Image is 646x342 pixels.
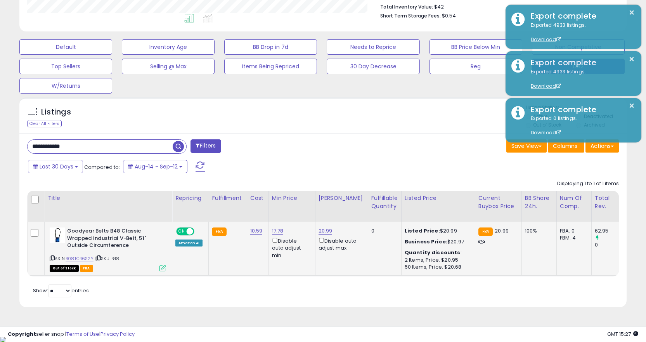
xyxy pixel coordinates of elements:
[327,39,419,55] button: Needs to Reprice
[405,238,447,245] b: Business Price:
[319,236,362,252] div: Disable auto adjust max
[84,163,120,171] span: Compared to:
[33,287,89,294] span: Show: entries
[525,227,551,234] div: 100%
[8,330,36,338] strong: Copyright
[557,180,619,187] div: Displaying 1 to 1 of 1 items
[430,59,522,74] button: Reg
[495,227,509,234] span: 20.99
[430,39,522,55] button: BB Price Below Min
[175,240,203,247] div: Amazon AI
[319,227,333,235] a: 20.99
[405,238,469,245] div: $20.97
[50,227,166,271] div: ASIN:
[40,163,73,170] span: Last 30 Days
[224,59,317,74] button: Items Being Repriced
[442,12,456,19] span: $0.54
[371,194,398,210] div: Fulfillable Quantity
[629,54,635,64] button: ×
[212,227,226,236] small: FBA
[67,227,161,251] b: Goodyear Belts B48 Classic Wrapped Industrial V-Belt, 51" Outside Circumference
[525,104,636,115] div: Export complete
[595,227,626,234] div: 62.95
[607,330,638,338] span: 2025-10-13 15:27 GMT
[506,139,547,153] button: Save View
[177,228,187,235] span: ON
[531,83,561,89] a: Download
[66,330,99,338] a: Terms of Use
[405,227,440,234] b: Listed Price:
[41,107,71,118] h5: Listings
[380,12,441,19] b: Short Term Storage Fees:
[272,194,312,202] div: Min Price
[405,194,472,202] div: Listed Price
[123,160,187,173] button: Aug-14 - Sep-12
[371,227,395,234] div: 0
[135,163,178,170] span: Aug-14 - Sep-12
[585,139,619,153] button: Actions
[525,22,636,43] div: Exported 4933 listings.
[19,39,112,55] button: Default
[553,142,577,150] span: Columns
[405,249,461,256] b: Quantity discounts
[50,265,79,272] span: All listings that are currently out of stock and unavailable for purchase on Amazon
[122,39,215,55] button: Inventory Age
[50,227,65,243] img: 31qR-XuuxKL._SL40_.jpg
[27,120,62,127] div: Clear All Filters
[250,194,265,202] div: Cost
[525,68,636,90] div: Exported 4933 listings.
[560,227,585,234] div: FBA: 0
[250,227,263,235] a: 10.59
[122,59,215,74] button: Selling @ Max
[595,241,626,248] div: 0
[405,264,469,271] div: 50 Items, Price: $20.68
[405,257,469,264] div: 2 Items, Price: $20.95
[19,78,112,94] button: W/Returns
[525,57,636,68] div: Export complete
[548,139,584,153] button: Columns
[478,194,518,210] div: Current Buybox Price
[175,194,205,202] div: Repricing
[193,228,206,235] span: OFF
[560,234,585,241] div: FBM: 4
[8,331,135,338] div: seller snap | |
[560,194,588,210] div: Num of Comp.
[272,227,284,235] a: 17.78
[531,36,561,43] a: Download
[478,227,493,236] small: FBA
[191,139,221,153] button: Filters
[48,194,169,202] div: Title
[80,265,93,272] span: FBA
[531,129,561,136] a: Download
[525,115,636,137] div: Exported 0 listings.
[19,59,112,74] button: Top Sellers
[212,194,243,202] div: Fulfillment
[66,255,94,262] a: B08TC46S2Y
[272,236,309,259] div: Disable auto adjust min
[327,59,419,74] button: 30 Day Decrease
[100,330,135,338] a: Privacy Policy
[95,255,120,262] span: | SKU: B48
[224,39,317,55] button: BB Drop in 7d
[28,160,83,173] button: Last 30 Days
[629,101,635,111] button: ×
[380,3,433,10] b: Total Inventory Value:
[405,249,469,256] div: :
[405,227,469,234] div: $20.99
[525,10,636,22] div: Export complete
[629,8,635,17] button: ×
[525,194,553,210] div: BB Share 24h.
[595,194,623,210] div: Total Rev.
[319,194,365,202] div: [PERSON_NAME]
[380,2,613,11] li: $42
